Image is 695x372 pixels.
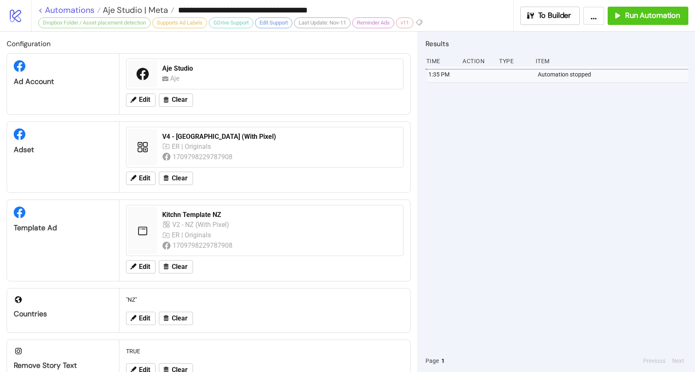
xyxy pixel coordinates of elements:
[498,53,529,69] div: Type
[255,17,292,28] div: Edit Support
[172,141,213,152] div: ER | Originals
[625,11,680,20] span: Run Automation
[126,312,156,325] button: Edit
[162,132,398,141] div: V4 - [GEOGRAPHIC_DATA] (With Pixel)
[172,230,213,240] div: ER | Originals
[159,260,193,273] button: Clear
[14,145,112,155] div: Adset
[172,96,188,103] span: Clear
[14,77,112,86] div: Ad Account
[7,38,411,49] h2: Configuration
[14,223,112,233] div: Template Ad
[535,53,688,69] div: Item
[14,309,112,319] div: Countries
[126,260,156,273] button: Edit
[608,7,688,25] button: Run Automation
[172,263,188,271] span: Clear
[38,17,151,28] div: Dropbox Folder / Asset placement detection
[162,210,391,219] div: Kitchn Template NZ
[172,175,188,182] span: Clear
[172,219,231,230] div: V2 - NZ (With Pixel)
[462,53,492,69] div: Action
[209,17,253,28] div: GDrive Support
[139,315,150,322] span: Edit
[396,17,413,28] div: v11
[159,172,193,185] button: Clear
[537,67,690,82] div: Automation stopped
[173,152,234,162] div: 1709798229787908
[101,6,174,14] a: Aje Studio | Meta
[641,356,668,365] button: Previous
[14,361,112,370] div: Remove Story Text
[139,96,150,103] span: Edit
[538,11,571,20] span: To Builder
[172,315,188,322] span: Clear
[428,67,458,82] div: 1:35 PM
[294,17,351,28] div: Last Update: Nov-11
[152,17,207,28] div: Supports Ad Labels
[139,175,150,182] span: Edit
[123,292,407,308] div: "NZ"
[38,6,101,14] a: < Automations
[425,356,439,365] span: Page
[352,17,394,28] div: Reminder Ads
[439,356,447,365] button: 1
[583,7,604,25] button: ...
[170,73,183,84] div: Aje
[670,356,687,365] button: Next
[425,38,688,49] h2: Results
[162,64,398,73] div: Aje Studio
[126,94,156,107] button: Edit
[123,343,407,359] div: TRUE
[159,94,193,107] button: Clear
[425,53,456,69] div: Time
[520,7,580,25] button: To Builder
[101,5,168,15] span: Aje Studio | Meta
[139,263,150,271] span: Edit
[173,240,234,251] div: 1709798229787908
[159,312,193,325] button: Clear
[126,172,156,185] button: Edit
